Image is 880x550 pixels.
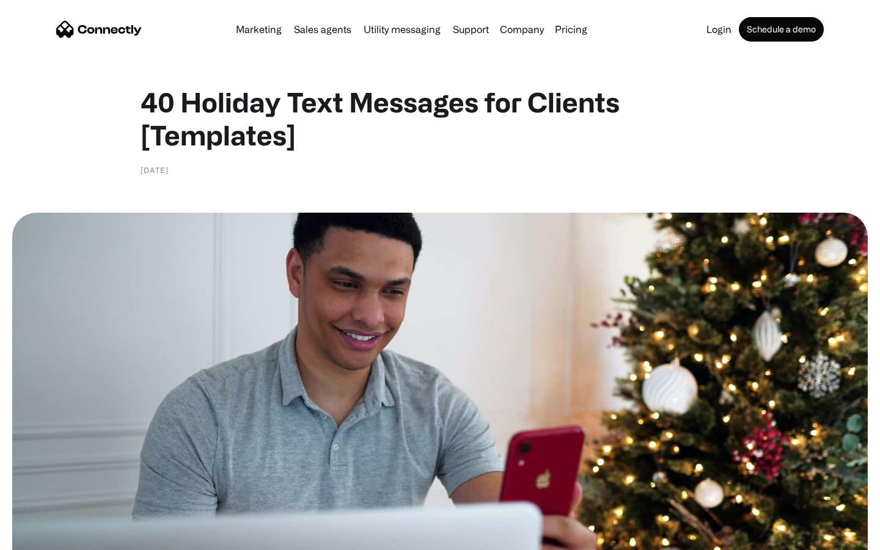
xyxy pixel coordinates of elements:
aside: Language selected: English [12,529,73,546]
a: Sales agents [289,24,356,34]
a: Support [448,24,494,34]
a: Utility messaging [359,24,446,34]
a: Marketing [231,24,287,34]
div: Company [500,21,544,38]
a: Schedule a demo [739,17,824,42]
div: [DATE] [141,164,169,176]
ul: Language list [24,529,73,546]
h1: 40 Holiday Text Messages for Clients [Templates] [141,86,739,152]
a: Pricing [550,24,592,34]
a: Login [702,24,736,34]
